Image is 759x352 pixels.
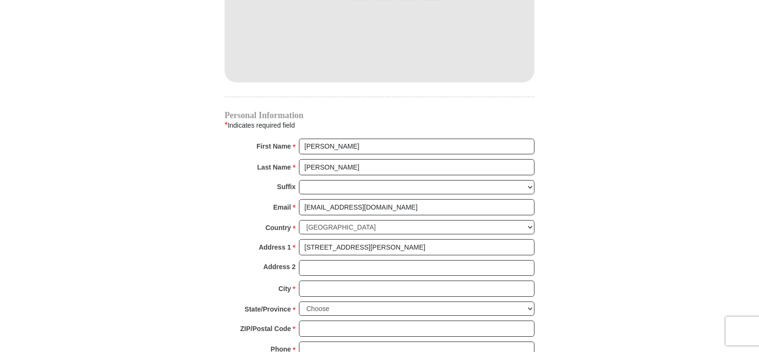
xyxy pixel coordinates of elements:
[240,322,291,335] strong: ZIP/Postal Code
[245,302,291,316] strong: State/Province
[257,161,291,174] strong: Last Name
[266,221,291,234] strong: Country
[256,140,291,153] strong: First Name
[259,241,291,254] strong: Address 1
[273,201,291,214] strong: Email
[225,111,534,119] h4: Personal Information
[278,282,291,295] strong: City
[277,180,296,193] strong: Suffix
[263,260,296,273] strong: Address 2
[225,119,534,131] div: Indicates required field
